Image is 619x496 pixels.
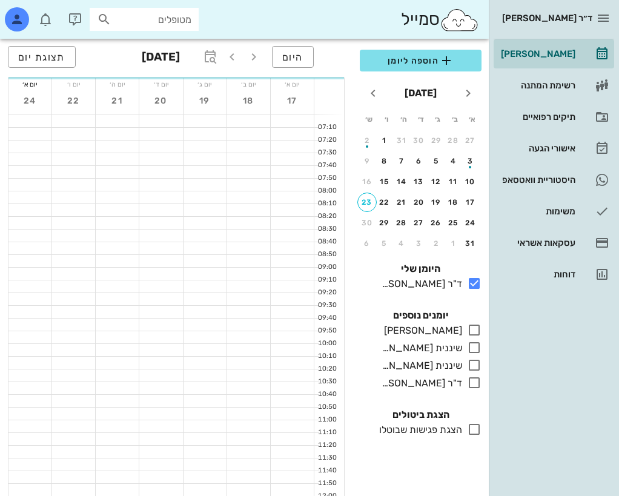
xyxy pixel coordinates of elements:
button: 1 [375,131,394,150]
a: [PERSON_NAME] [494,39,614,68]
div: דוחות [498,269,575,279]
button: 3 [461,151,480,171]
button: 16 [357,172,377,191]
button: 19 [194,90,216,112]
div: 4 [444,157,463,165]
button: 17 [281,90,303,112]
button: 26 [426,213,446,233]
button: 22 [375,193,394,212]
button: 30 [357,213,377,233]
button: 19 [426,193,446,212]
div: 11:40 [314,466,339,476]
div: 08:50 [314,250,339,260]
div: 09:10 [314,275,339,285]
div: 28 [444,136,463,145]
div: היסטוריית וואטסאפ [498,175,575,185]
div: 6 [409,157,429,165]
div: יום ד׳ [139,78,182,90]
div: שיננית [PERSON_NAME] [377,359,462,373]
button: 30 [409,131,429,150]
div: 26 [426,219,446,227]
button: 29 [375,213,394,233]
div: 10 [461,177,480,186]
div: 10:00 [314,339,339,349]
button: חודש שעבר [457,82,479,104]
span: 20 [150,96,172,106]
a: דוחות [494,260,614,289]
div: 24 [461,219,480,227]
button: 17 [461,193,480,212]
button: 2 [426,234,446,253]
div: 08:30 [314,224,339,234]
button: 9 [357,151,377,171]
div: 09:30 [314,300,339,311]
div: 12 [426,177,446,186]
div: אישורי הגעה [498,144,575,153]
div: שיננית [PERSON_NAME] [377,341,462,355]
button: 25 [444,213,463,233]
button: 4 [444,151,463,171]
button: 12 [426,172,446,191]
button: 3 [409,234,429,253]
div: 27 [409,219,429,227]
button: תצוגת יום [8,46,76,68]
button: חודש הבא [362,82,384,104]
div: 07:30 [314,148,339,158]
div: 10:50 [314,402,339,412]
button: 2 [357,131,377,150]
button: 7 [392,151,411,171]
h4: יומנים נוספים [360,308,482,323]
button: 18 [444,193,463,212]
button: 31 [392,131,411,150]
div: 5 [426,157,446,165]
button: 23 [357,193,377,212]
button: 21 [107,90,128,112]
span: 24 [19,96,41,106]
img: SmileCloud logo [440,8,479,32]
div: 10:20 [314,364,339,374]
th: א׳ [465,109,480,130]
span: תצוגת יום [18,51,65,63]
div: 09:00 [314,262,339,273]
div: יום ג׳ [184,78,227,90]
div: 4 [392,239,411,248]
div: תיקים רפואיים [498,112,575,122]
div: 07:50 [314,173,339,184]
button: 6 [357,234,377,253]
span: היום [282,51,303,63]
button: 15 [375,172,394,191]
button: [DATE] [400,81,442,105]
div: 10:10 [314,351,339,362]
button: 5 [426,151,446,171]
span: 19 [194,96,216,106]
a: היסטוריית וואטסאפ [494,165,614,194]
div: ד"ר [PERSON_NAME] [377,277,462,291]
button: 27 [461,131,480,150]
div: [PERSON_NAME] [379,323,462,338]
button: 4 [392,234,411,253]
div: 16 [357,177,377,186]
div: סמייל [401,7,479,33]
div: 20 [409,198,429,207]
div: 18 [444,198,463,207]
a: אישורי הגעה [494,134,614,163]
div: 21 [392,198,411,207]
div: 08:00 [314,186,339,196]
div: 3 [409,239,429,248]
div: 11:20 [314,440,339,451]
div: 11:00 [314,415,339,425]
span: הוספה ליומן [369,53,472,68]
div: 28 [392,219,411,227]
button: 22 [63,90,85,112]
button: 20 [150,90,172,112]
div: יום א׳ [271,78,314,90]
div: יום ב׳ [227,78,270,90]
div: 07:10 [314,122,339,133]
div: 29 [426,136,446,145]
button: 5 [375,234,394,253]
button: 14 [392,172,411,191]
span: 17 [281,96,303,106]
div: רשימת המתנה [498,81,575,90]
div: 2 [426,239,446,248]
div: 13 [409,177,429,186]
